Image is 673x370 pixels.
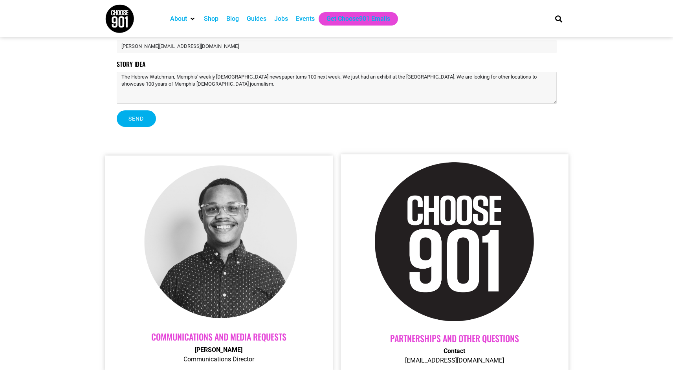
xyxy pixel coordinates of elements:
[151,330,286,343] a: Communications and Media Requests
[444,347,465,355] strong: Contact
[113,345,325,364] p: Communications Director
[170,14,187,24] a: About
[195,346,242,354] strong: [PERSON_NAME]
[390,332,519,344] a: Partnerships AND OTHER QUESTIONS
[166,12,542,26] nav: Main nav
[117,59,145,72] label: Story Idea
[117,110,156,127] button: Send
[128,116,144,121] span: Send
[296,14,315,24] a: Events
[326,14,390,24] a: Get Choose901 Emails
[348,346,561,365] p: [EMAIL_ADDRESS][DOMAIN_NAME]
[204,14,218,24] a: Shop
[226,14,239,24] a: Blog
[166,12,200,26] div: About
[552,12,565,25] div: Search
[247,14,266,24] a: Guides
[274,14,288,24] a: Jobs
